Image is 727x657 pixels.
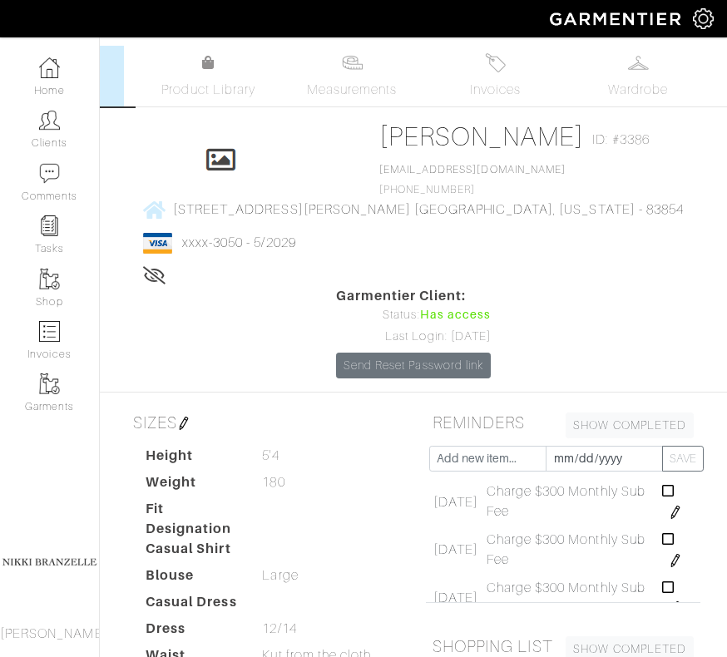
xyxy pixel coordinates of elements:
span: Garmentier Client: [336,286,491,306]
span: 5'4 [262,446,279,466]
span: 180 [262,472,284,492]
span: [DATE] [433,540,478,560]
a: SHOW COMPLETED [566,412,694,438]
img: garmentier-logo-header-white-b43fb05a5012e4ada735d5af1a66efaba907eab6374d6393d1fbf88cb4ef424d.png [542,4,693,33]
span: Large [262,566,298,585]
span: Invoices [470,80,521,100]
img: pen-cf24a1663064a2ec1b9c1bd2387e9de7a2fa800b781884d57f21acf72779bad2.png [669,601,682,615]
a: [EMAIL_ADDRESS][DOMAIN_NAME] [379,164,566,175]
span: [STREET_ADDRESS][PERSON_NAME] [GEOGRAPHIC_DATA], [US_STATE] - 83854 [173,202,684,217]
a: Wardrobe [580,46,696,106]
span: 12/14 [262,619,296,639]
img: clients-icon-6bae9207a08558b7cb47a8932f037763ab4055f8c8b6bfacd5dc20c3e0201464.png [39,110,60,131]
img: pen-cf24a1663064a2ec1b9c1bd2387e9de7a2fa800b781884d57f21acf72779bad2.png [669,506,682,519]
dt: Weight [133,472,250,499]
dt: Height [133,446,250,472]
input: Add new item... [429,446,546,472]
dt: Casual Dress [133,592,250,619]
img: wardrobe-487a4870c1b7c33e795ec22d11cfc2ed9d08956e64fb3008fe2437562e282088.svg [628,52,649,73]
img: pen-cf24a1663064a2ec1b9c1bd2387e9de7a2fa800b781884d57f21acf72779bad2.png [177,417,190,430]
a: Measurements [294,46,411,106]
img: pen-cf24a1663064a2ec1b9c1bd2387e9de7a2fa800b781884d57f21acf72779bad2.png [669,554,682,567]
img: measurements-466bbee1fd09ba9460f595b01e5d73f9e2bff037440d3c8f018324cb6cdf7a4a.svg [342,52,363,73]
a: Product Library [151,53,267,100]
a: Send Reset Password link [336,353,491,378]
span: Has access [420,306,492,324]
dt: Casual Shirt [133,539,250,566]
a: [PERSON_NAME] [379,121,585,151]
img: orders-27d20c2124de7fd6de4e0e44c1d41de31381a507db9b33961299e4e07d508b8c.svg [485,52,506,73]
img: garments-icon-b7da505a4dc4fd61783c78ac3ca0ef83fa9d6f193b1c9dc38574b1d14d53ca28.png [39,269,60,289]
h5: SIZES [126,406,401,439]
a: Invoices [437,46,553,106]
img: comment-icon-a0a6a9ef722e966f86d9cbdc48e553b5cf19dbc54f86b18d962a5391bc8f6eb6.png [39,163,60,184]
div: Last Login: [DATE] [336,328,491,346]
img: orders-icon-0abe47150d42831381b5fb84f609e132dff9fe21cb692f30cb5eec754e2cba89.png [39,321,60,342]
span: Product Library [161,80,255,100]
img: dashboard-icon-dbcd8f5a0b271acd01030246c82b418ddd0df26cd7fceb0bd07c9910d44c42f6.png [39,57,60,78]
span: [DATE] [433,588,478,608]
span: Wardrobe [608,80,668,100]
a: [STREET_ADDRESS][PERSON_NAME] [GEOGRAPHIC_DATA], [US_STATE] - 83854 [143,199,684,220]
div: Status: [336,306,491,324]
img: garments-icon-b7da505a4dc4fd61783c78ac3ca0ef83fa9d6f193b1c9dc38574b1d14d53ca28.png [39,373,60,394]
span: ID: #3386 [592,130,649,150]
span: [DATE] [433,492,478,512]
button: SAVE [662,446,704,472]
a: xxxx-3050 - 5/2029 [182,235,296,250]
img: reminder-icon-8004d30b9f0a5d33ae49ab947aed9ed385cf756f9e5892f1edd6e32f2345188e.png [39,215,60,236]
span: Charge $300 Monthly Sub Fee [487,530,655,570]
span: [PHONE_NUMBER] [379,164,566,195]
dt: Fit Designation [133,499,250,539]
dt: Dress [133,619,250,645]
h5: REMINDERS [426,406,700,439]
img: gear-icon-white-bd11855cb880d31180b6d7d6211b90ccbf57a29d726f0c71d8c61bd08dd39cc2.png [693,8,714,29]
span: Charge $300 Monthly Sub Fee [487,482,655,521]
span: Charge $300 Monthly Sub Fee [487,578,655,618]
a: Overview [7,46,124,106]
span: Measurements [307,80,398,100]
dt: Blouse [133,566,250,592]
img: visa-934b35602734be37eb7d5d7e5dbcd2044c359bf20a24dc3361ca3fa54326a8a7.png [143,233,172,254]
